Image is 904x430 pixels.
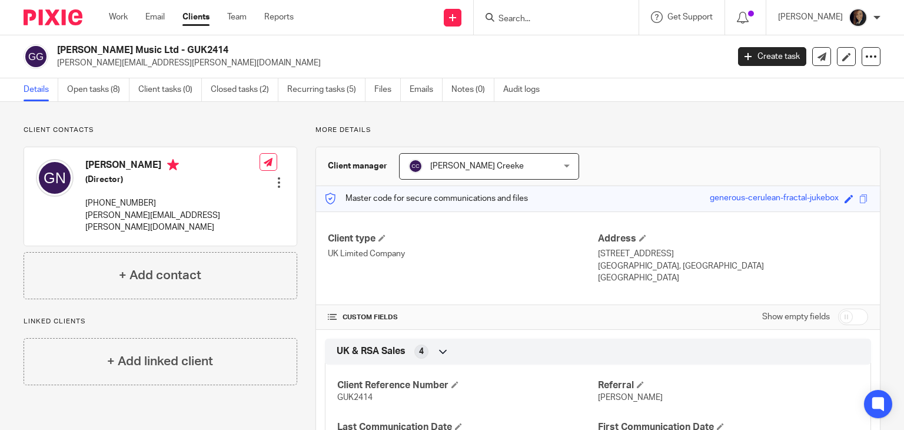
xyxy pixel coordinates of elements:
[182,11,210,23] a: Clients
[337,393,373,402] span: GUK2414
[24,9,82,25] img: Pixie
[85,159,260,174] h4: [PERSON_NAME]
[328,248,598,260] p: UK Limited Company
[24,44,48,69] img: svg%3E
[710,192,839,206] div: generous-cerulean-fractal-jukebox
[598,379,859,392] h4: Referral
[287,78,365,101] a: Recurring tasks (5)
[328,313,598,322] h4: CUSTOM FIELDS
[503,78,549,101] a: Audit logs
[598,248,868,260] p: [STREET_ADDRESS]
[667,13,713,21] span: Get Support
[337,379,598,392] h4: Client Reference Number
[430,162,524,170] span: [PERSON_NAME] Creeke
[315,125,880,135] p: More details
[67,78,129,101] a: Open tasks (8)
[167,159,179,171] i: Primary
[24,125,297,135] p: Client contacts
[264,11,294,23] a: Reports
[36,159,74,197] img: svg%3E
[138,78,202,101] a: Client tasks (0)
[497,14,603,25] input: Search
[211,78,278,101] a: Closed tasks (2)
[337,345,406,358] span: UK & RSA Sales
[107,352,213,371] h4: + Add linked client
[738,47,806,66] a: Create task
[410,78,443,101] a: Emails
[24,78,58,101] a: Details
[762,311,830,323] label: Show empty fields
[598,393,663,402] span: [PERSON_NAME]
[598,233,868,245] h4: Address
[328,160,387,172] h3: Client manager
[57,57,720,69] p: [PERSON_NAME][EMAIL_ADDRESS][PERSON_NAME][DOMAIN_NAME]
[328,233,598,245] h4: Client type
[145,11,165,23] a: Email
[325,193,528,204] p: Master code for secure communications and files
[374,78,401,101] a: Files
[451,78,494,101] a: Notes (0)
[24,317,297,326] p: Linked clients
[778,11,843,23] p: [PERSON_NAME]
[85,174,260,186] h5: (Director)
[598,272,868,284] p: [GEOGRAPHIC_DATA]
[419,346,424,358] span: 4
[849,8,868,27] img: Screenshot%202023-08-23%20174648.png
[85,197,260,209] p: [PHONE_NUMBER]
[227,11,247,23] a: Team
[109,11,128,23] a: Work
[57,44,588,57] h2: [PERSON_NAME] Music Ltd - GUK2414
[119,266,201,285] h4: + Add contact
[598,260,868,272] p: [GEOGRAPHIC_DATA], [GEOGRAPHIC_DATA]
[408,159,423,173] img: svg%3E
[85,210,260,234] p: [PERSON_NAME][EMAIL_ADDRESS][PERSON_NAME][DOMAIN_NAME]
